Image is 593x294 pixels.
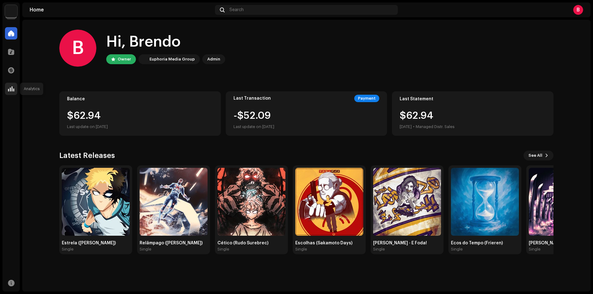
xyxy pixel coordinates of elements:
re-o-card-value: Balance [59,91,221,136]
img: 76e7bed7-cc0e-44fe-8761-32815081ec14 [217,168,285,236]
div: Single [295,247,307,252]
div: Relâmpago ([PERSON_NAME]) [140,241,208,246]
div: Last update on [DATE] [233,123,274,130]
button: See All [524,151,553,160]
div: • [413,123,414,130]
div: Owner [118,56,131,63]
div: Estrela ([PERSON_NAME]) [62,241,130,246]
div: Euphoria Media Group [149,56,195,63]
img: de0d2825-999c-4937-b35a-9adca56ee094 [140,56,147,63]
div: B [573,5,583,15]
div: Cético (Rudo Surebrec) [217,241,285,246]
img: c77eb689-d610-49e7-8e1f-c63567f604a2 [140,168,208,236]
div: Single [451,247,463,252]
div: Single [140,247,151,252]
div: Single [62,247,74,252]
img: c8f8c3f5-90f7-4066-8054-73ab5f795891 [373,168,441,236]
img: c16f16d1-b103-48f8-9cb8-389c09ddfaba [295,168,363,236]
span: Search [229,7,244,12]
img: 847517d8-fed8-45f3-9be8-87c431d9500a [62,168,130,236]
div: Escolhas (Sakamoto Days) [295,241,363,246]
div: Last update on [DATE] [67,123,213,130]
div: B [59,30,96,67]
div: Last Statement [400,97,546,101]
div: Hi, Brendo [106,32,225,52]
div: Single [373,247,385,252]
re-o-card-value: Last Statement [392,91,553,136]
div: Single [529,247,540,252]
div: [PERSON_NAME] - É Foda! [373,241,441,246]
div: Balance [67,97,213,101]
div: Home [30,7,212,12]
div: Managed Distr. Sales [416,123,455,130]
div: Ecos do Tempo (Frieren) [451,241,519,246]
div: Admin [207,56,220,63]
img: 09eba40c-94b9-42c9-9f8b-007d3b3db50c [451,168,519,236]
img: de0d2825-999c-4937-b35a-9adca56ee094 [5,5,17,17]
div: [DATE] [400,123,412,130]
div: Payment [354,95,379,102]
span: See All [528,149,542,162]
div: Single [217,247,229,252]
div: Last Transaction [233,96,271,101]
h3: Latest Releases [59,151,115,160]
